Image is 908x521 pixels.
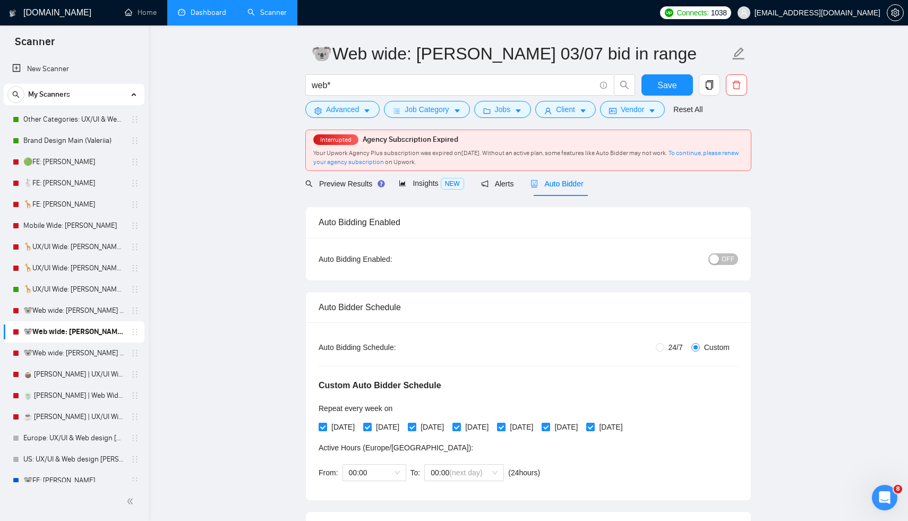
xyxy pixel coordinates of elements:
span: 00:00 [431,465,498,481]
span: idcard [609,107,616,115]
button: copy [699,74,720,96]
span: Auto Bidder [530,180,583,188]
button: idcardVendorcaret-down [600,101,665,118]
span: holder [131,455,139,464]
span: My Scanners [28,84,70,105]
button: settingAdvancedcaret-down [305,101,380,118]
a: 🐨Web wide: [PERSON_NAME] 03/07 humor trigger [23,343,124,364]
div: ось наприклад цей сканера [53,97,195,107]
span: holder [131,306,139,315]
span: caret-down [648,107,656,115]
span: [DATE] [416,421,448,433]
span: holder [131,476,139,485]
span: Client [556,104,575,115]
a: Other Categories: UX/UI & Web design [PERSON_NAME] [23,109,124,130]
span: caret-down [453,107,461,115]
button: go back [7,4,27,24]
span: Alerts [481,180,514,188]
button: setting [887,4,904,21]
span: 00:00 [349,465,400,481]
a: Brand Design Main (Valeriia) [23,130,124,151]
span: NEW [441,178,464,190]
span: [DATE] [506,421,537,433]
button: Start recording [67,339,76,348]
span: Custom [700,341,734,353]
span: search [614,80,635,90]
a: 🐨Web wide: [PERSON_NAME] 03/07 bid in range [23,321,124,343]
span: holder [131,200,139,209]
span: holder [131,179,139,187]
span: setting [314,107,322,115]
span: search [305,180,313,187]
span: From: [319,468,338,477]
span: ( 24 hours) [508,468,540,477]
code: The selected contractor profile has no compressed profile, please select another profile or try a... [17,258,164,309]
a: 🟢FE: [PERSON_NAME] [23,151,124,173]
iframe: To enrich screen reader interactions, please activate Accessibility in Grammarly extension settings [872,485,897,510]
span: [DATE] [595,421,627,433]
a: dashboardDashboard [178,8,226,17]
span: user [740,9,748,16]
span: search [8,91,24,98]
span: robot [530,180,538,187]
input: Search Freelance Jobs... [312,79,595,92]
div: Підписка та аккаунт наразі працюють - вже навіть є перші відправки: [17,170,166,201]
span: folder [483,107,491,115]
span: Vendor [621,104,644,115]
span: 24/7 [664,341,687,353]
div: Auto Bidding Schedule: [319,341,458,353]
div: На перші 2 джоби були фейли, так як після доєднання до нової команди не всі профілі встигли онови... [17,226,166,445]
button: search [7,86,24,103]
span: holder [131,264,139,272]
span: holder [131,158,139,166]
span: Active Hours ( Europe/[GEOGRAPHIC_DATA] ): [319,443,473,452]
div: з нього сьогодні не було сповіщень [47,115,204,138]
span: Repeat every week on [319,404,392,413]
div: Dima каже… [8,164,204,475]
div: maksym.sokol@arounda.agency каже… [8,115,204,147]
a: Mobile Wide: [PERSON_NAME] [23,215,124,236]
span: Preview Results [305,180,382,188]
div: Tooltip anchor [376,179,386,189]
span: 1038 [711,7,727,19]
span: holder [131,243,139,251]
span: holder [131,115,139,124]
div: з нього сьогодні не було сповіщень [55,121,195,132]
button: Save [641,74,693,96]
span: OFF [722,253,734,265]
h1: Dima [52,5,73,13]
span: Connects: [676,7,708,19]
div: Підписка та аккаунт наразі працюють - вже навіть є перші відправки:На перші 2 джоби були фейли, т... [8,164,174,451]
span: holder [131,136,139,145]
span: area-chart [399,180,406,187]
span: edit [732,47,746,61]
a: 🧉 [PERSON_NAME] | UX/UI Wide: 31/07 - Bid in Range [23,364,124,385]
input: Scanner name... [311,40,730,67]
span: 8 [894,485,902,493]
button: Надіслати повідомлення… [182,335,199,352]
span: notification [481,180,489,187]
a: 🐇FE: [PERSON_NAME] [23,173,124,194]
a: 🍵 [PERSON_NAME] | Web Wide: 23/07 - Bid in Range [23,385,124,406]
a: setting [887,8,904,17]
div: Auto Bidder Schedule [319,292,738,322]
button: delete [726,74,747,96]
a: ☕ [PERSON_NAME] | UX/UI Wide: 29/07 - Bid in Range [23,406,124,428]
a: 🦒UX/UI Wide: [PERSON_NAME] 03/07 quest [23,279,124,300]
a: 🐨FE: [PERSON_NAME] [23,470,124,491]
button: folderJobscaret-down [474,101,532,118]
p: У мережі останні 15 хв [52,13,135,24]
button: вибір GIF-файлів [33,339,42,348]
img: upwork-logo.png [665,8,673,17]
span: Save [657,79,676,92]
span: Your Upwork Agency Plus subscription was expired on [DATE] . Without an active plan, some feature... [313,149,739,166]
button: Завантажити вкладений файл [50,339,59,348]
a: Reset All [673,104,703,115]
span: copy [699,80,719,90]
span: caret-down [515,107,522,115]
div: Закрити [186,4,205,23]
span: Advanced [326,104,359,115]
button: Вибір емодзі [16,339,25,348]
span: [DATE] [550,421,582,433]
span: Agency Subscription Expired [363,135,458,144]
